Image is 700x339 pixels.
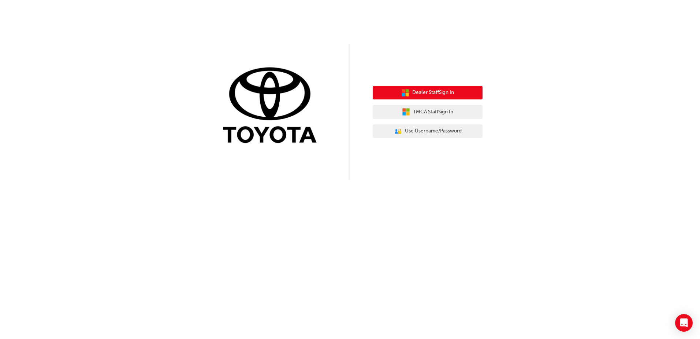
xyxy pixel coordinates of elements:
[217,66,327,147] img: Trak
[373,124,483,138] button: Use Username/Password
[675,314,693,332] div: Open Intercom Messenger
[405,127,462,135] span: Use Username/Password
[412,88,454,97] span: Dealer Staff Sign In
[373,86,483,100] button: Dealer StaffSign In
[373,105,483,119] button: TMCA StaffSign In
[413,108,453,116] span: TMCA Staff Sign In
